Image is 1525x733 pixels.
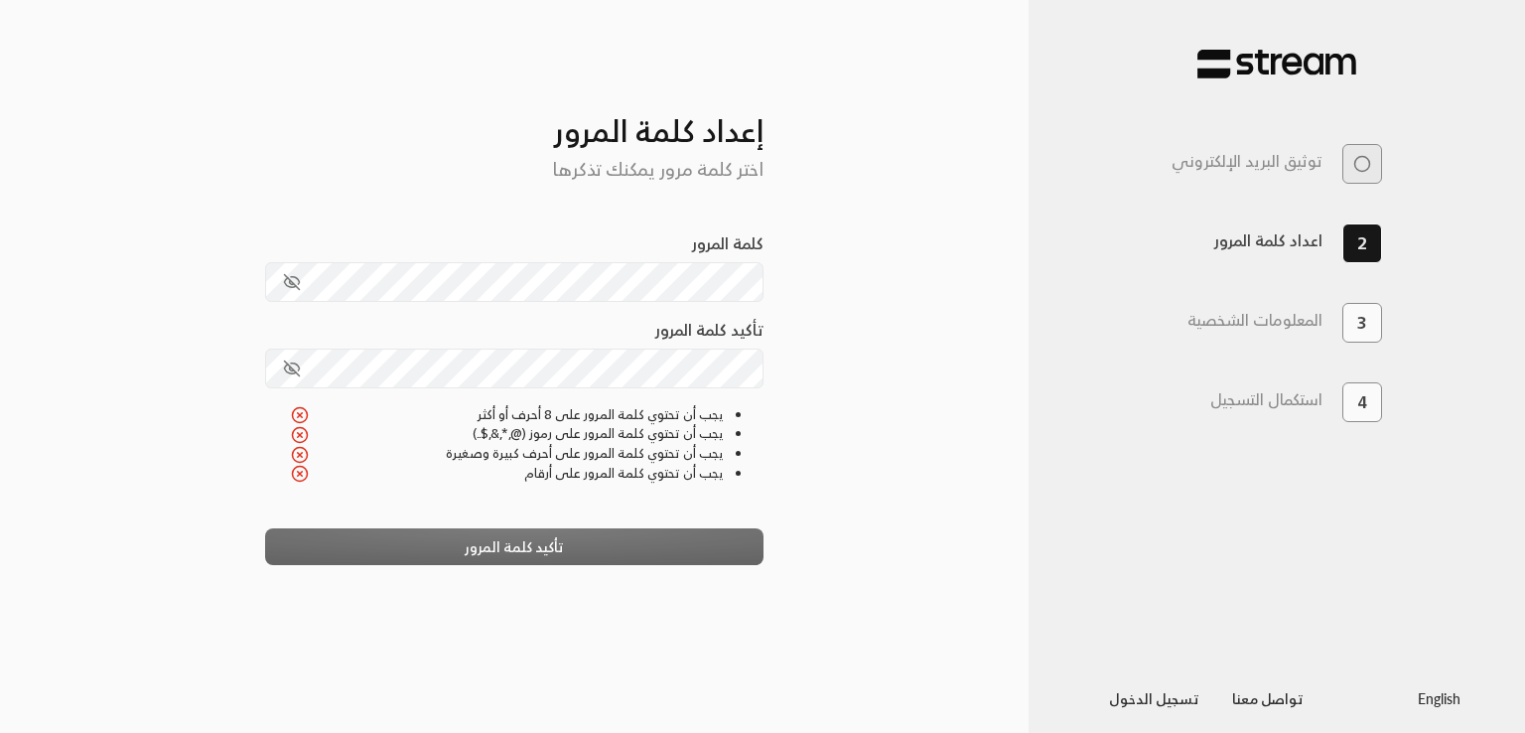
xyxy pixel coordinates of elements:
[1187,311,1322,330] h3: المعلومات الشخصية
[1197,49,1356,79] img: Stream Pay
[275,352,309,385] button: toggle password visibility
[275,265,309,299] button: toggle password visibility
[1216,686,1320,711] a: تواصل معنا
[291,464,725,484] div: يجب أن تحتوي كلمة المرور على أرقام
[1093,679,1216,716] button: تسجيل الدخول
[265,80,764,149] h3: إعداد كلمة المرور
[291,405,725,425] div: يجب أن تحتوي كلمة المرور على 8 أحرف أو أكثر
[1357,390,1367,414] span: 4
[655,318,763,342] label: تأكيد كلمة المرور
[1357,311,1367,335] span: 3
[1210,390,1322,409] h3: استكمال التسجيل
[692,231,763,255] label: كلمة المرور
[1214,231,1322,250] h3: اعداد كلمة المرور
[1093,686,1216,711] a: تسجيل الدخول
[291,444,725,464] div: يجب أن تحتوي كلمة المرور على أحرف كبيرة وصغيرة
[1172,152,1322,171] h3: توثيق البريد الإلكتروني
[1357,230,1367,256] span: 2
[265,159,764,181] h5: اختر كلمة مرور يمكنك تذكرها
[1216,679,1320,716] button: تواصل معنا
[291,424,725,444] div: يجب أن تحتوي كلمة المرور على رموز (@,*,&,$..)
[1418,679,1460,716] a: English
